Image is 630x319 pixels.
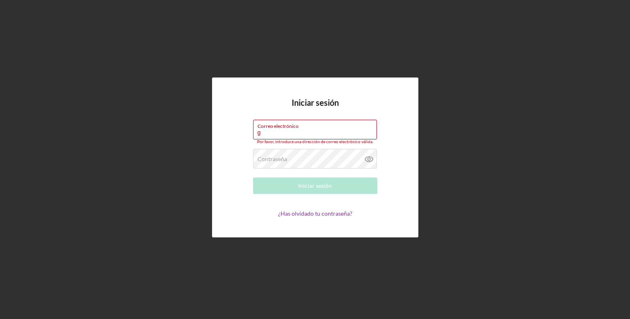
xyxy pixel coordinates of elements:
font: Iniciar sesión [298,182,332,189]
font: Contraseña [258,155,287,162]
font: Por favor, introduce una dirección de correo electrónico válida. [257,139,373,144]
a: ¿Has olvidado tu contraseña? [278,210,352,217]
font: Correo electrónico [258,123,299,129]
font: Iniciar sesión [292,98,339,107]
button: Iniciar sesión [253,178,377,194]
